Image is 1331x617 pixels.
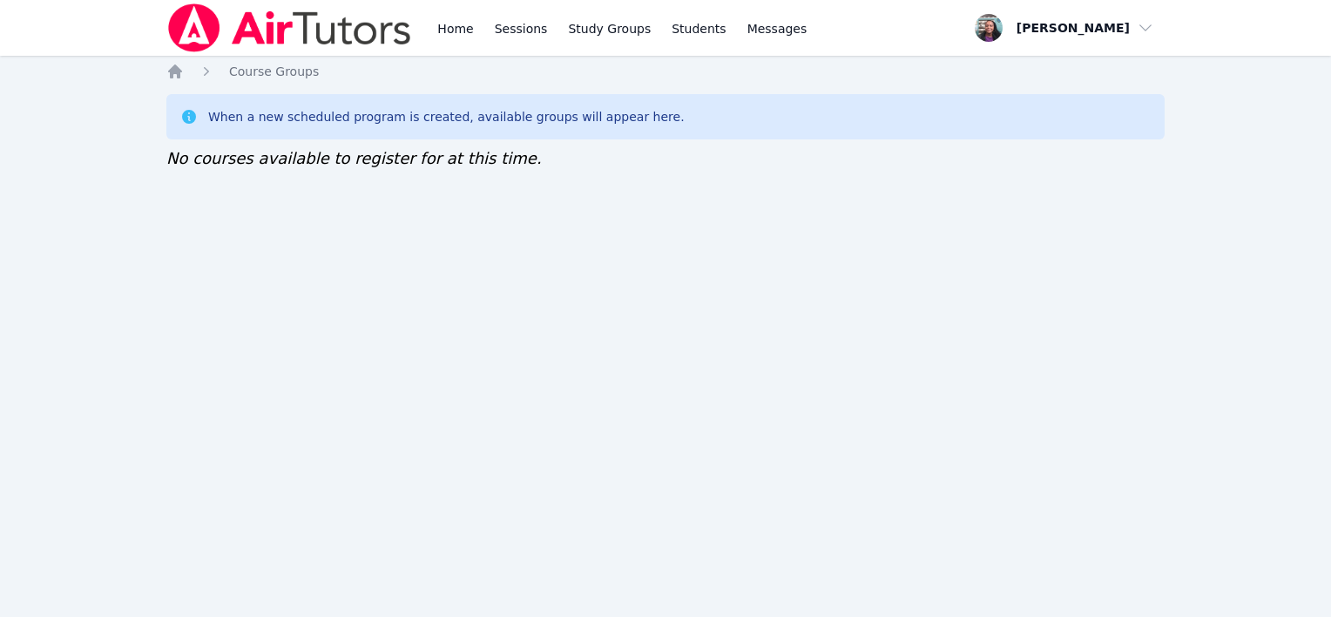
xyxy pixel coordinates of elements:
[747,20,807,37] span: Messages
[166,63,1165,80] nav: Breadcrumb
[166,149,542,167] span: No courses available to register for at this time.
[208,108,685,125] div: When a new scheduled program is created, available groups will appear here.
[229,63,319,80] a: Course Groups
[166,3,413,52] img: Air Tutors
[229,64,319,78] span: Course Groups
